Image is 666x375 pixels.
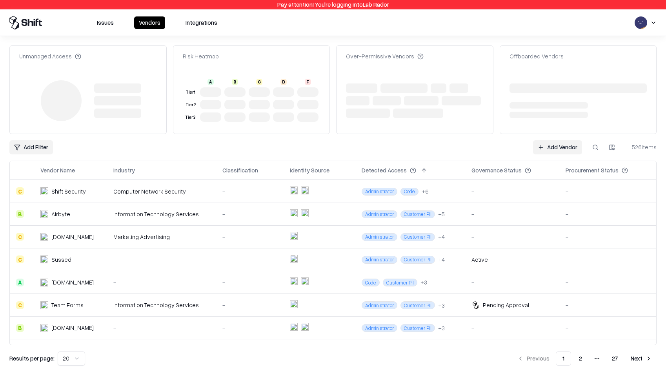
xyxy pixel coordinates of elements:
div: B [16,324,24,332]
span: Code [400,188,419,196]
div: C [16,233,24,241]
button: +3 [438,324,445,332]
span: Customer PII [383,279,417,286]
div: - [113,324,209,332]
button: Next [626,351,657,366]
div: A [16,279,24,286]
img: lab-rador.biz [40,279,48,286]
div: C [256,79,262,85]
div: Tier 1 [184,89,197,96]
div: + 3 [420,278,427,286]
button: +4 [438,255,445,264]
span: Administrator [362,324,397,332]
button: Integrations [181,16,222,29]
div: + 5 [438,210,445,218]
div: B [232,79,238,85]
div: [DOMAIN_NAME] [51,324,94,332]
img: entra.microsoft.com [290,300,298,308]
div: C [16,187,24,195]
div: - [471,278,553,286]
img: snowflake.com [301,209,309,217]
div: - [113,255,209,264]
div: [DOMAIN_NAME] [51,278,94,286]
div: F [305,79,311,85]
button: 1 [556,351,571,366]
img: entra.microsoft.com [290,277,298,285]
div: - [566,301,650,309]
div: Tier 3 [184,114,197,121]
div: - [566,255,650,264]
img: Marketing.com [40,233,48,241]
img: snowflake.com [301,187,309,194]
button: Add Filter [9,140,53,154]
img: entra.microsoft.com [290,255,298,263]
div: [DOMAIN_NAME] [51,233,94,241]
img: entra.microsoft.com [290,187,298,194]
nav: pagination [513,351,657,366]
div: Team Forms [51,301,84,309]
div: Vendor Name [40,166,75,174]
div: D [280,79,287,85]
button: Vendors [134,16,165,29]
div: Detected Access [362,166,407,174]
button: 27 [606,351,624,366]
span: Administrator [362,188,397,196]
button: +4 [438,233,445,241]
div: Sussed [51,255,71,264]
div: - [222,210,277,218]
div: + 3 [438,324,445,332]
div: + 4 [438,255,445,264]
div: Shift Security [51,187,86,196]
div: - [471,233,553,241]
div: Classification [222,166,258,174]
span: Administrator [362,301,397,309]
a: Add Vendor [533,140,582,154]
img: Sussed [40,255,48,263]
div: Airbyte [51,210,70,218]
img: Team Forms [40,301,48,309]
div: - [222,301,277,309]
div: Information Technology Services [113,301,209,309]
div: - [222,324,277,332]
button: +6 [422,187,429,196]
p: Results per page: [9,354,55,362]
img: entra.microsoft.com [290,209,298,217]
img: microsoft365.com [301,323,309,331]
span: Administrator [362,256,397,264]
div: C [16,301,24,309]
div: - [566,187,650,196]
div: + 6 [422,187,429,196]
div: - [566,324,650,332]
span: Administrator [362,233,397,241]
div: Tier 2 [184,101,197,108]
img: snowflake.com [301,277,309,285]
div: - [222,278,277,286]
div: Pending Approval [483,301,529,309]
div: Offboarded Vendors [510,52,564,60]
div: Identity Source [290,166,329,174]
div: Industry [113,166,135,174]
div: C [16,255,24,263]
div: + 4 [438,233,445,241]
div: - [566,278,650,286]
span: Customer PII [400,256,435,264]
div: Computer Network Security [113,187,209,196]
div: - [566,233,650,241]
div: Over-Permissive Vendors [346,52,424,60]
button: Issues [92,16,118,29]
div: Risk Heatmap [183,52,219,60]
img: entra.microsoft.com [290,232,298,240]
button: +3 [438,301,445,310]
img: entra.microsoft.com [290,323,298,331]
img: microsoft.com [40,324,48,332]
div: - [222,255,277,264]
div: A [207,79,214,85]
button: +5 [438,210,445,218]
span: Administrator [362,210,397,218]
div: - [222,233,277,241]
span: Customer PII [400,233,435,241]
span: Customer PII [400,210,435,218]
div: B [16,210,24,218]
div: + 3 [438,301,445,310]
div: Active [471,255,488,264]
